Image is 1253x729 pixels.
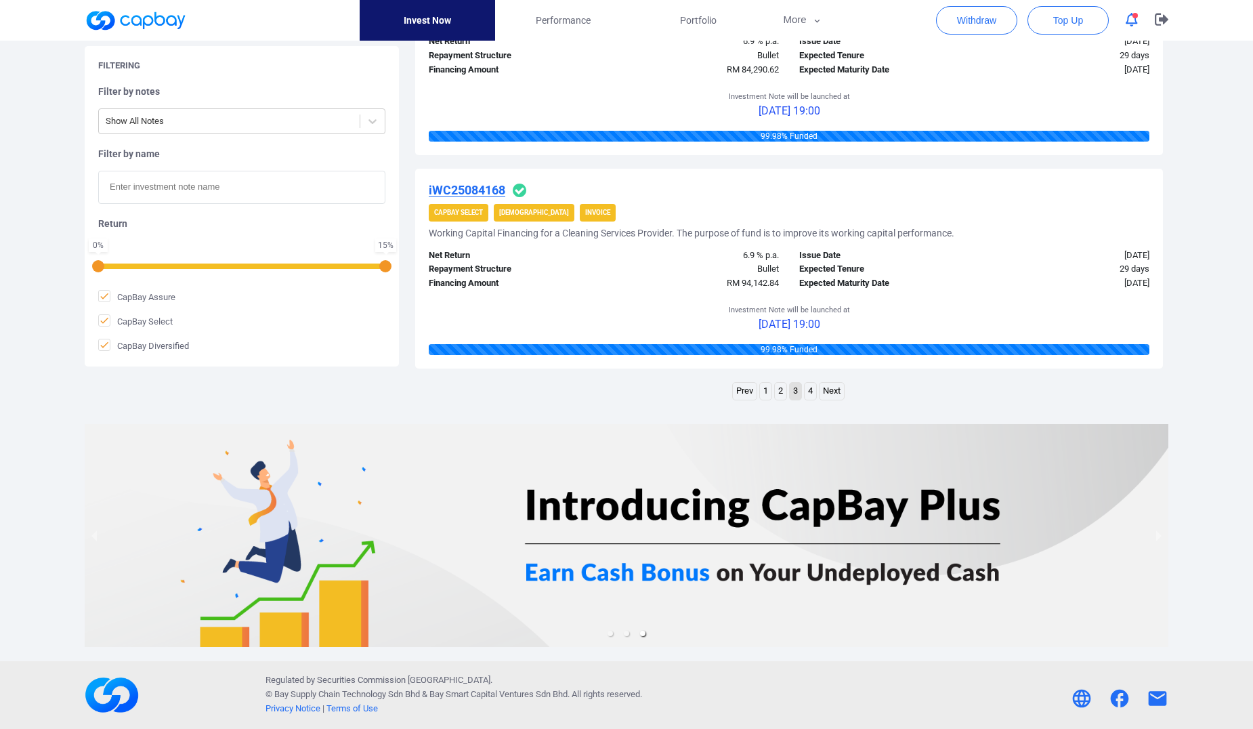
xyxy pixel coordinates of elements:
[585,209,610,216] strong: Invoice
[640,631,645,636] li: slide item 3
[975,262,1160,276] div: 29 days
[98,314,173,328] span: CapBay Select
[419,63,604,77] div: Financing Amount
[98,148,385,160] h5: Filter by name
[266,673,642,715] p: Regulated by Securities Commission [GEOGRAPHIC_DATA]. © Bay Supply Chain Technology Sdn Bhd & . A...
[91,241,105,249] div: 0 %
[975,35,1160,49] div: [DATE]
[85,668,139,722] img: footerLogo
[729,91,850,103] p: Investment Note will be launched at
[729,304,850,316] p: Investment Note will be launched at
[975,276,1160,291] div: [DATE]
[604,262,790,276] div: Bullet
[499,209,569,216] strong: [DEMOGRAPHIC_DATA]
[975,49,1160,63] div: 29 days
[604,49,790,63] div: Bullet
[429,131,1149,142] div: 99.98 % Funded
[1027,6,1109,35] button: Top Up
[790,383,801,400] a: Page 3 is your current page
[429,689,568,699] span: Bay Smart Capital Ventures Sdn Bhd
[85,424,104,648] button: previous slide / item
[98,290,175,304] span: CapBay Assure
[604,249,790,263] div: 6.9 % p.a.
[975,63,1160,77] div: [DATE]
[98,339,189,352] span: CapBay Diversified
[729,102,850,120] p: [DATE] 19:00
[429,227,954,239] h5: Working Capital Financing for a Cleaning Services Provider. The purpose of fund is to improve its...
[936,6,1017,35] button: Withdraw
[805,383,816,400] a: Page 4
[429,344,1149,355] div: 99.98 % Funded
[789,276,975,291] div: Expected Maturity Date
[789,35,975,49] div: Issue Date
[419,276,604,291] div: Financing Amount
[727,278,779,288] span: RM 94,142.84
[820,383,844,400] a: Next page
[789,63,975,77] div: Expected Maturity Date
[266,703,320,713] a: Privacy Notice
[98,217,385,230] h5: Return
[98,85,385,98] h5: Filter by notes
[536,13,591,28] span: Performance
[727,64,779,75] span: RM 84,290.62
[419,249,604,263] div: Net Return
[775,383,786,400] a: Page 2
[680,13,717,28] span: Portfolio
[419,49,604,63] div: Repayment Structure
[419,262,604,276] div: Repayment Structure
[760,383,771,400] a: Page 1
[434,209,483,216] strong: CapBay Select
[98,60,140,72] h5: Filtering
[604,35,790,49] div: 6.9 % p.a.
[789,262,975,276] div: Expected Tenure
[789,49,975,63] div: Expected Tenure
[419,35,604,49] div: Net Return
[1053,14,1083,27] span: Top Up
[429,183,505,197] u: iWC25084168
[975,249,1160,263] div: [DATE]
[624,631,629,636] li: slide item 2
[729,316,850,333] p: [DATE] 19:00
[326,703,378,713] a: Terms of Use
[733,383,757,400] a: Previous page
[1149,424,1168,648] button: next slide / item
[789,249,975,263] div: Issue Date
[378,241,394,249] div: 15 %
[98,171,385,204] input: Enter investment note name
[608,631,613,636] li: slide item 1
